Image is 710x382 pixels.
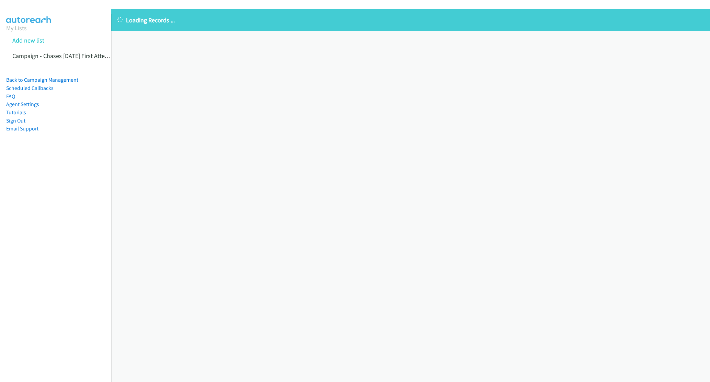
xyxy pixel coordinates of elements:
p: Loading Records ... [117,15,704,25]
a: Agent Settings [6,101,39,107]
a: Back to Campaign Management [6,77,78,83]
a: Add new list [12,36,44,44]
a: Email Support [6,125,38,132]
a: Scheduled Callbacks [6,85,54,91]
a: Campaign - Chases [DATE] First Attempts [12,52,118,60]
a: Tutorials [6,109,26,116]
a: My Lists [6,24,27,32]
a: FAQ [6,93,15,100]
a: Sign Out [6,117,25,124]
